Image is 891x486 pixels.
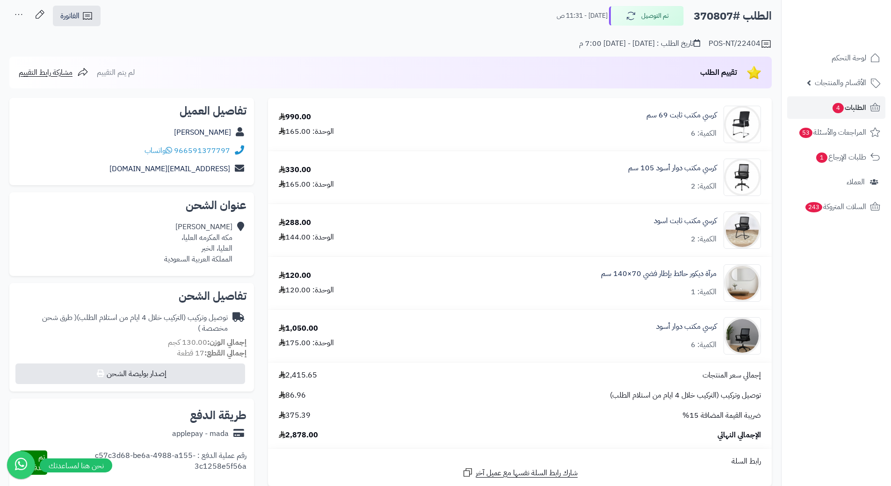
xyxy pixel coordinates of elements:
[279,410,311,421] span: 375.39
[557,11,608,21] small: [DATE] - 11:31 ص
[53,6,101,26] a: الفاتورة
[601,268,717,279] a: مرآة ديكور حائط بإطار فضي 70×140 سم
[816,152,827,163] span: 1
[279,270,311,281] div: 120.00
[724,264,761,302] img: 1753786058-1-90x90.jpg
[279,232,334,243] div: الوحدة: 144.00
[691,234,717,245] div: الكمية: 2
[798,126,866,139] span: المراجعات والأسئلة
[832,101,866,114] span: الطلبات
[279,165,311,175] div: 330.00
[724,211,761,249] img: 1746973940-2-90x90.jpg
[168,337,246,348] small: 130.00 كجم
[691,287,717,297] div: الكمية: 1
[145,145,172,156] a: واتساب
[476,468,578,479] span: شارك رابط السلة نفسها مع عميل آخر
[804,200,866,213] span: السلات المتروكة
[190,410,246,421] h2: طريقة الدفع
[724,317,761,355] img: 1753945823-1-90x90.jpg
[172,428,229,439] div: applepay - mada
[691,181,717,192] div: الكمية: 2
[694,7,772,26] h2: الطلب #370807
[787,146,885,168] a: طلبات الإرجاع1
[17,312,228,334] div: توصيل وتركيب (التركيب خلال 4 ايام من استلام الطلب)
[691,340,717,350] div: الكمية: 6
[717,430,761,441] span: الإجمالي النهائي
[15,363,245,384] button: إصدار بوليصة الشحن
[815,76,866,89] span: الأقسام والمنتجات
[109,163,230,174] a: [EMAIL_ADDRESS][DOMAIN_NAME]
[279,179,334,190] div: الوحدة: 165.00
[462,467,578,479] a: شارك رابط السلة نفسها مع عميل آخر
[279,285,334,296] div: الوحدة: 120.00
[847,175,865,189] span: العملاء
[177,348,246,359] small: 17 قطعة
[609,6,684,26] button: تم التوصيل
[272,456,768,467] div: رابط السلة
[279,370,317,381] span: 2,415.65
[19,67,88,78] a: مشاركة رابط التقييم
[17,105,246,116] h2: تفاصيل العميل
[17,290,246,302] h2: تفاصيل الشحن
[815,151,866,164] span: طلبات الإرجاع
[724,106,761,143] img: 1725199329-220611011200-90x90.jpg
[279,430,318,441] span: 2,878.00
[60,10,80,22] span: الفاتورة
[204,348,246,359] strong: إجمالي القطع:
[279,338,334,348] div: الوحدة: 175.00
[279,112,311,123] div: 990.00
[703,370,761,381] span: إجمالي سعر المنتجات
[787,96,885,119] a: الطلبات4
[724,159,761,196] img: 1728834148-110102090195-90x90.jpg
[805,202,822,212] span: 243
[832,51,866,65] span: لوحة التحكم
[164,222,232,264] div: [PERSON_NAME] مكه المكرمه العليا، العليا، الخبر المملكة العربية السعودية
[787,47,885,69] a: لوحة التحكم
[19,67,72,78] span: مشاركة رابط التقييم
[42,312,228,334] span: ( طرق شحن مخصصة )
[579,38,700,49] div: تاريخ الطلب : [DATE] - [DATE] 7:00 م
[174,145,230,156] a: 966591377797
[279,390,306,401] span: 86.96
[691,128,717,139] div: الكمية: 6
[628,163,717,174] a: كرسي مكتب دوار أسود 105 سم
[279,323,318,334] div: 1,050.00
[279,126,334,137] div: الوحدة: 165.00
[174,127,231,138] a: [PERSON_NAME]
[787,121,885,144] a: المراجعات والأسئلة53
[47,450,246,475] div: رقم عملية الدفع : c57c3d68-be6a-4988-a155-3c1258e5f56a
[833,103,844,113] span: 4
[17,200,246,211] h2: عنوان الشحن
[700,67,737,78] span: تقييم الطلب
[279,218,311,228] div: 288.00
[610,390,761,401] span: توصيل وتركيب (التركيب خلال 4 ايام من استلام الطلب)
[787,171,885,193] a: العملاء
[654,216,717,226] a: كرسي مكتب ثابت اسود
[682,410,761,421] span: ضريبة القيمة المضافة 15%
[827,25,882,45] img: logo-2.png
[207,337,246,348] strong: إجمالي الوزن:
[656,321,717,332] a: كرسي مكتب دوار أسود
[97,67,135,78] span: لم يتم التقييم
[646,110,717,121] a: كرسي مكتب ثابت 69 سم
[799,128,812,138] span: 53
[787,196,885,218] a: السلات المتروكة243
[29,451,45,473] span: تم الدفع
[709,38,772,50] div: POS-NT/22404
